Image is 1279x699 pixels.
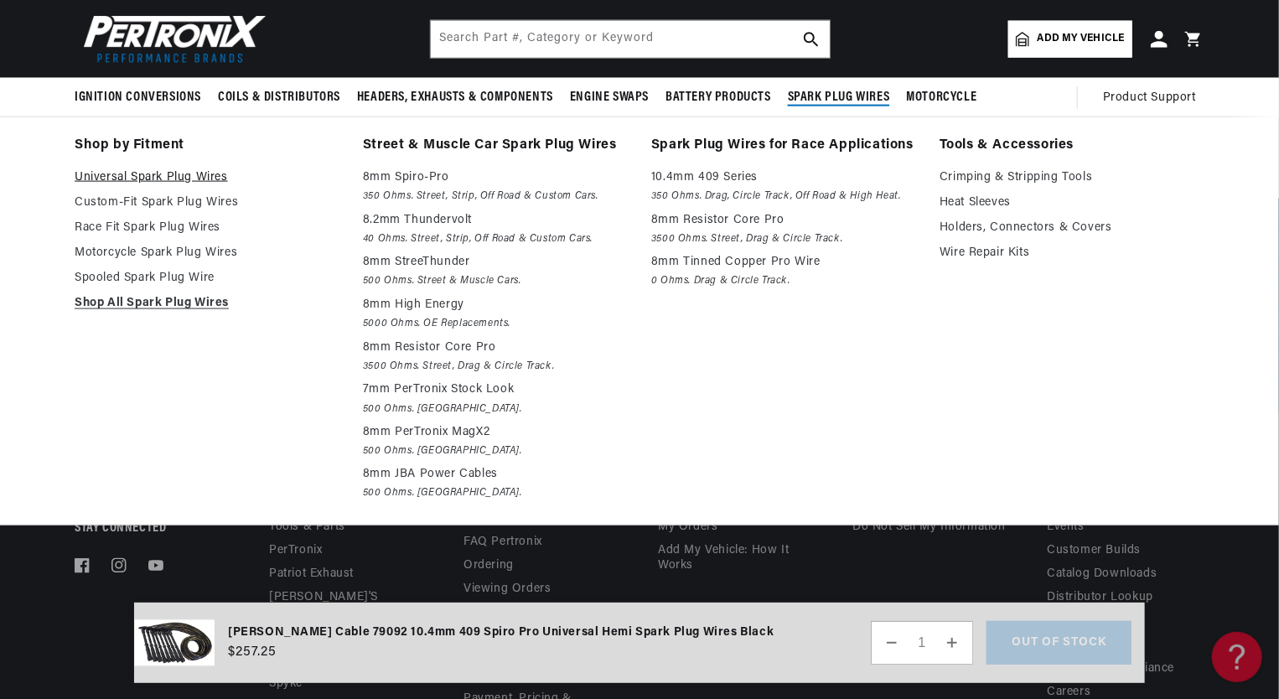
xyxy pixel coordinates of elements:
summary: Spark Plug Wires [779,78,898,117]
img: Pertronix [75,10,267,68]
p: 8.2mm Thundervolt [363,210,628,230]
p: 10.4mm 409 Series [651,168,916,188]
a: 8mm Resistor Core Pro 3500 Ohms. Street, Drag & Circle Track. [363,338,628,375]
a: 8mm Tinned Copper Pro Wire 0 Ohms. Drag & Circle Track. [651,252,916,290]
img: Taylor Cable 79092 10.4mm 409 Spiro Pro Universal Hemi Spark Plug Wires Black [134,619,215,666]
span: Coils & Distributors [218,89,340,106]
a: Spooled Spark Plug Wire [75,268,339,288]
p: 8mm PerTronix MagX2 [363,422,628,443]
a: Holders, Connectors & Covers [940,218,1204,238]
p: 8mm Tinned Copper Pro Wire [651,252,916,272]
a: [PERSON_NAME]'s Headers [269,587,413,625]
a: Crimping & Stripping Tools [940,168,1204,188]
a: 8mm StreeThunder 500 Ohms. Street & Muscle Cars. [363,252,628,290]
a: Ordering [463,555,514,578]
a: Viewing Orders [463,578,551,602]
a: Universal Spark Plug Wires [75,168,339,188]
a: 8mm Resistor Core Pro 3500 Ohms. Street, Drag & Circle Track. [651,210,916,248]
p: 8mm StreeThunder [363,252,628,272]
a: Distributor Lookup [1047,587,1153,610]
p: Stay Connected [75,520,215,538]
span: $257.25 [228,642,277,662]
a: FAQ Pertronix [463,531,542,555]
em: 500 Ohms. [GEOGRAPHIC_DATA]. [363,401,628,418]
a: 10.4mm 409 Series 350 Ohms. Drag, Circle Track, Off Road & High Heat. [651,168,916,205]
a: Street & Muscle Car Spark Plug Wires [363,134,628,158]
span: Product Support [1103,89,1196,107]
a: Spark Plug Wires for Race Applications [651,134,916,158]
summary: Engine Swaps [562,78,657,117]
div: [PERSON_NAME] Cable 79092 10.4mm 409 Spiro Pro Universal Hemi Spark Plug Wires Black [228,624,774,642]
a: Tools & Parts [269,516,345,540]
span: Engine Swaps [570,89,649,106]
a: Custom-Fit Spark Plug Wires [75,193,339,213]
span: Spark Plug Wires [788,89,890,106]
em: 40 Ohms. Street, Strip, Off Road & Custom Cars. [363,230,628,248]
summary: Headers, Exhausts & Components [349,78,562,117]
p: 7mm PerTronix Stock Look [363,380,628,400]
a: Tools & Accessories [940,134,1204,158]
a: Add my vehicle [1008,21,1132,58]
a: Spyke [269,673,303,696]
p: 8mm High Energy [363,295,628,315]
p: 8mm Resistor Core Pro [363,338,628,358]
span: Motorcycle [906,89,976,106]
span: Battery Products [665,89,771,106]
a: PerTronix [269,540,322,563]
a: Add My Vehicle: How It Works [658,540,815,578]
a: Race Fit Spark Plug Wires [75,218,339,238]
em: 0 Ohms. Drag & Circle Track. [651,272,916,290]
em: 350 Ohms. Street, Strip, Off Road & Custom Cars. [363,188,628,205]
a: Wire Repair Kits [940,243,1204,263]
a: Heat Sleeves [940,193,1204,213]
em: 5000 Ohms. OE Replacements. [363,315,628,333]
em: 3500 Ohms. Street, Drag & Circle Track. [651,230,916,248]
a: Motorcycle Spark Plug Wires [75,243,339,263]
summary: Ignition Conversions [75,78,210,117]
span: Ignition Conversions [75,89,201,106]
a: 7mm PerTronix Stock Look 500 Ohms. [GEOGRAPHIC_DATA]. [363,380,628,417]
em: 500 Ohms. [GEOGRAPHIC_DATA]. [363,485,628,503]
a: Shop All Spark Plug Wires [75,293,339,313]
p: 8mm Resistor Core Pro [651,210,916,230]
a: Patriot Exhaust [269,563,354,587]
p: 8mm JBA Power Cables [363,465,628,485]
em: 500 Ohms. Street & Muscle Cars. [363,272,628,290]
button: search button [793,21,830,58]
input: Search Part #, Category or Keyword [431,21,830,58]
a: Customer Builds [1047,540,1141,563]
summary: Product Support [1103,78,1204,118]
span: Add my vehicle [1038,31,1125,47]
a: Do not sell my information [852,516,1006,540]
a: 8mm Spiro-Pro 350 Ohms. Street, Strip, Off Road & Custom Cars. [363,168,628,205]
a: Catalog Downloads [1047,563,1157,587]
em: 350 Ohms. Drag, Circle Track, Off Road & High Heat. [651,188,916,205]
a: 8.2mm Thundervolt 40 Ohms. Street, Strip, Off Road & Custom Cars. [363,210,628,248]
span: Headers, Exhausts & Components [357,89,553,106]
a: 8mm JBA Power Cables 500 Ohms. [GEOGRAPHIC_DATA]. [363,465,628,503]
summary: Coils & Distributors [210,78,349,117]
a: My orders [658,516,717,540]
em: 3500 Ohms. Street, Drag & Circle Track. [363,358,628,375]
a: Shop by Fitment [75,134,339,158]
summary: Motorcycle [898,78,985,117]
p: 8mm Spiro-Pro [363,168,628,188]
em: 500 Ohms. [GEOGRAPHIC_DATA]. [363,443,628,460]
summary: Battery Products [657,78,779,117]
a: Events [1047,516,1085,540]
a: 8mm High Energy 5000 Ohms. OE Replacements. [363,295,628,333]
a: 8mm PerTronix MagX2 500 Ohms. [GEOGRAPHIC_DATA]. [363,422,628,460]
